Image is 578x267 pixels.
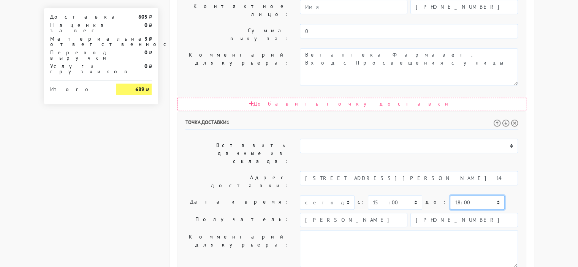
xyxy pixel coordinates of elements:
[185,119,518,130] h6: Точка доставки
[180,139,295,168] label: Вставить данные из склада:
[138,13,147,20] strong: 605
[44,22,111,33] div: Наценка за вес
[300,213,407,227] input: Имя
[177,98,526,110] div: Добавить точку доставки
[180,195,295,210] label: Дата и время:
[410,213,518,227] input: Телефон
[44,50,111,60] div: Перевод выручки
[44,63,111,74] div: Услуги грузчиков
[44,14,111,19] div: Доставка
[135,86,144,93] strong: 689
[144,35,147,42] strong: 3
[144,63,147,70] strong: 0
[144,49,147,56] strong: 0
[180,24,295,45] label: Сумма выкупа:
[300,48,518,85] textarea: Ветаптека Фармавет. Вход с Просвещения с улицы
[425,195,447,209] label: до:
[358,195,365,209] label: c:
[44,36,111,47] div: Материальная ответственность
[226,119,230,126] span: 1
[180,48,295,85] label: Комментарий для курьера:
[144,22,147,28] strong: 0
[180,171,295,192] label: Адрес доставки:
[50,84,105,92] div: Итого
[180,213,295,227] label: Получатель:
